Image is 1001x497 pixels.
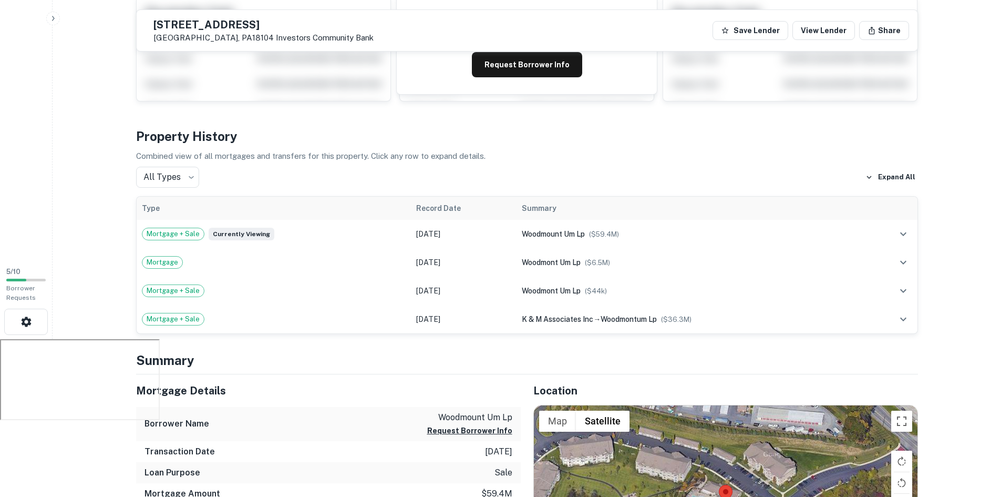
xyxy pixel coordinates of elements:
[894,253,912,271] button: expand row
[894,225,912,243] button: expand row
[411,197,517,220] th: Record Date
[601,315,657,323] span: woodmontum lp
[209,228,274,240] span: Currently viewing
[661,316,692,323] span: ($ 36.3M )
[522,315,593,323] span: k & m associates inc
[576,411,630,432] button: Show satellite imagery
[494,466,512,479] p: sale
[136,127,918,146] h4: Property History
[276,33,374,42] a: Investors Community Bank
[522,287,581,295] span: woodmont um lp
[136,351,918,370] h4: Summary
[533,383,918,399] h5: Location
[137,197,411,220] th: Type
[145,418,209,430] h6: Borrower Name
[136,167,199,188] div: All Types
[585,287,607,295] span: ($ 44k )
[142,286,204,296] span: Mortgage + Sale
[891,472,912,493] button: Rotate map counterclockwise
[522,230,585,238] span: woodmount um lp
[427,424,512,437] button: Request Borrower Info
[894,282,912,300] button: expand row
[859,21,909,40] button: Share
[522,258,581,267] span: woodmont um lp
[153,19,374,30] h5: [STREET_ADDRESS]
[891,411,912,432] button: Toggle fullscreen view
[472,52,582,77] button: Request Borrower Info
[145,445,215,458] h6: Transaction Date
[411,220,517,248] td: [DATE]
[411,248,517,277] td: [DATE]
[792,21,855,40] a: View Lender
[136,383,521,399] h5: Mortgage Details
[585,259,610,267] span: ($ 6.5M )
[894,310,912,328] button: expand row
[522,313,858,325] div: →
[6,285,36,301] span: Borrower Requests
[485,445,512,458] p: [DATE]
[539,411,576,432] button: Show street map
[713,21,788,40] button: Save Lender
[411,277,517,305] td: [DATE]
[891,451,912,472] button: Rotate map clockwise
[142,257,182,268] span: Mortgage
[142,314,204,324] span: Mortgage + Sale
[948,413,1001,463] iframe: Chat Widget
[517,197,863,220] th: Summary
[6,268,20,276] span: 5 / 10
[145,466,200,479] h6: Loan Purpose
[136,150,918,163] p: Combined view of all mortgages and transfers for this property. Click any row to expand details.
[142,229,204,239] span: Mortgage + Sale
[863,169,918,185] button: Expand All
[427,411,512,424] p: woodmount um lp
[153,33,374,43] p: [GEOGRAPHIC_DATA], PA18104
[589,230,619,238] span: ($ 59.4M )
[411,305,517,333] td: [DATE]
